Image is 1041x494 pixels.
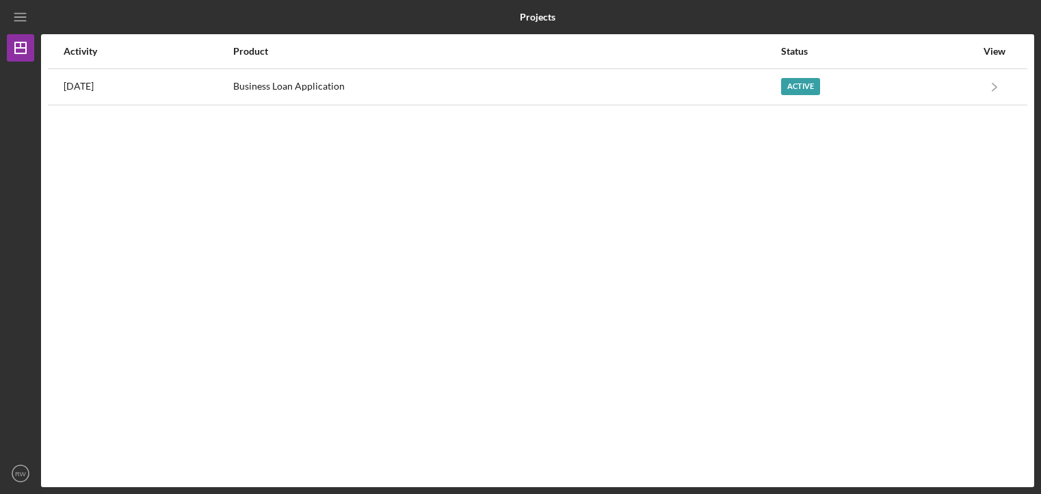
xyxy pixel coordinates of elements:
div: Activity [64,46,232,57]
text: RW [15,470,27,478]
button: RW [7,460,34,487]
div: Active [781,78,820,95]
div: Status [781,46,976,57]
div: Business Loan Application [233,70,780,104]
b: Projects [520,12,555,23]
div: Product [233,46,780,57]
div: View [977,46,1012,57]
time: 2025-08-19 23:58 [64,81,94,92]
